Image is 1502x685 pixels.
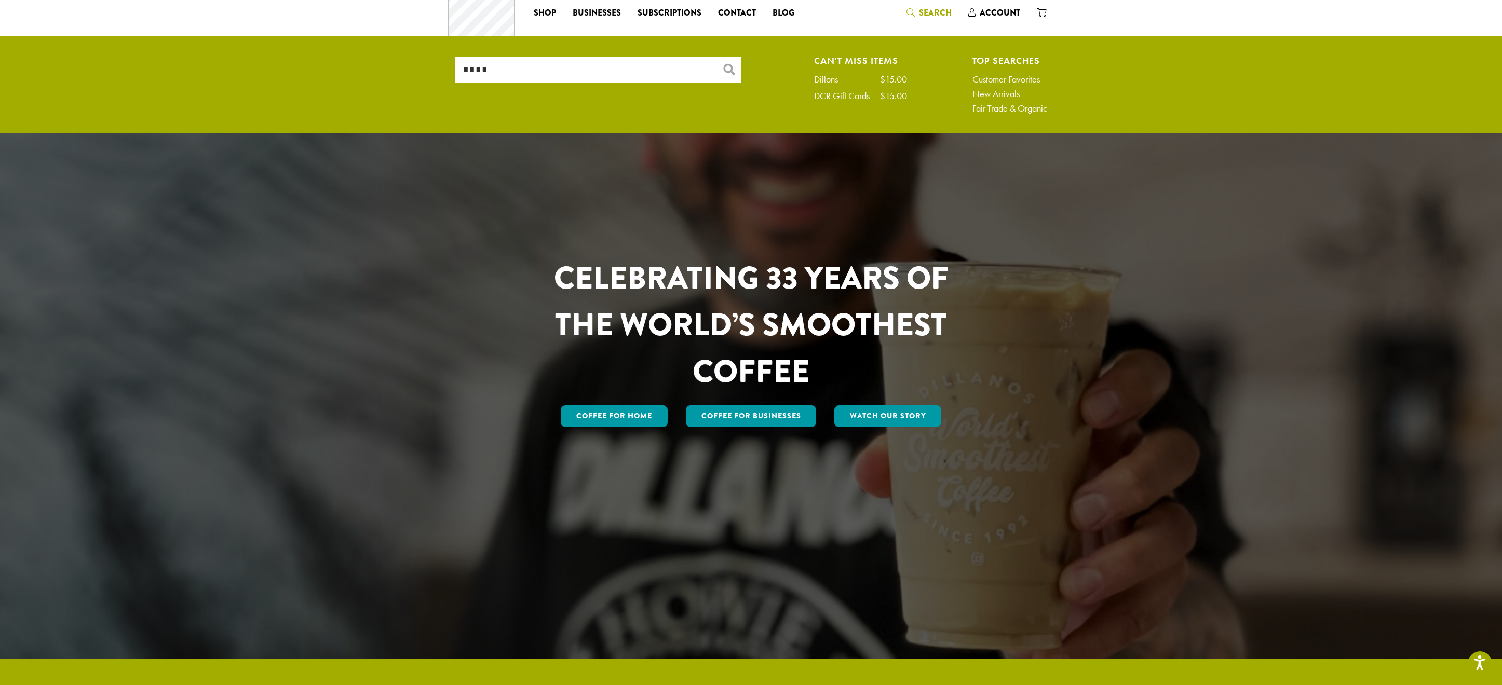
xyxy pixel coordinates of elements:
span: Account [980,7,1020,19]
a: Search [898,4,960,21]
h4: Can't Miss Items [814,57,907,64]
span: Businesses [573,7,621,20]
a: Shop [525,5,564,21]
a: New Arrivals [972,89,1047,99]
span: Blog [773,7,794,20]
span: Contact [718,7,756,20]
div: $15.00 [880,91,907,101]
span: Shop [534,7,556,20]
h1: CELEBRATING 33 YEARS OF THE WORLD’S SMOOTHEST COFFEE [523,255,979,395]
div: $15.00 [880,75,907,84]
a: Coffee For Businesses [686,405,817,427]
h4: Top Searches [972,57,1047,64]
a: Watch Our Story [834,405,941,427]
div: Dillons [814,75,848,84]
a: Fair Trade & Organic [972,104,1047,113]
a: Coffee for Home [561,405,668,427]
span: Subscriptions [638,7,701,20]
span: Search [919,7,952,19]
a: Customer Favorites [972,75,1047,84]
div: DCR Gift Cards [814,91,880,101]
